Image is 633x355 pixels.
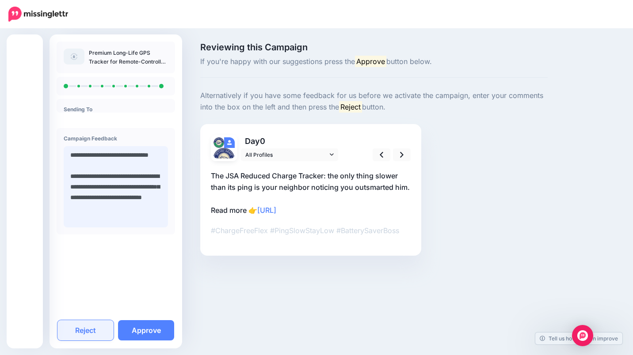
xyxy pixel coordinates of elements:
span: Reviewing this Campaign [200,43,548,52]
p: Day [241,135,339,147]
p: Alternatively if you have some feedback for us before we activate the campaign, enter your commen... [200,90,548,113]
div: Open Intercom Messenger [572,325,593,346]
p: #ChargeFreeFlex #PingSlowStayLow #BatterySaverBoss [211,225,411,236]
h4: Sending To [64,106,168,113]
mark: Reject [339,101,362,113]
img: user_default_image.png [224,137,235,148]
p: Premium Long-Life GPS Tracker for Remote-Controlled Vehicles with 3-Year SIM, No Charging Needed,... [89,49,168,66]
a: All Profiles [241,148,338,161]
span: All Profiles [245,150,328,159]
img: article-default-image-icon.png [64,49,84,64]
h4: Campaign Feedback [64,135,168,142]
mark: Approve [355,56,386,67]
span: 0 [260,136,265,146]
img: 308502652_465872602251229_4861708917458871662_n-bsa153032.png [214,148,235,169]
a: Tell us how we can improve [535,332,622,344]
img: Missinglettr [8,7,68,22]
a: [URL] [257,206,276,215]
p: The JSA Reduced Charge Tracker: the only thing slower than its ping is your neighbor noticing you... [211,170,411,216]
span: If you're happy with our suggestions press the button below. [200,56,548,68]
img: 73387399_2430131080446037_1459025773707919360_n-bsa151563.jpg [214,137,224,148]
